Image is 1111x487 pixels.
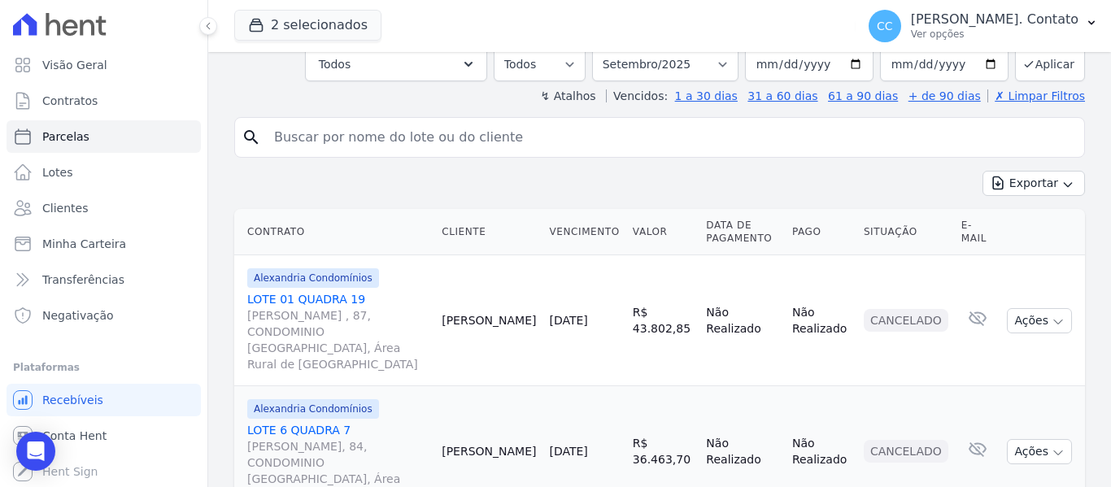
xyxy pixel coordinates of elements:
span: Visão Geral [42,57,107,73]
a: Recebíveis [7,384,201,416]
button: Ações [1007,439,1072,464]
a: Transferências [7,263,201,296]
span: Transferências [42,272,124,288]
button: Todos [305,47,487,81]
span: Negativação [42,307,114,324]
th: Valor [626,209,700,255]
th: Situação [857,209,955,255]
i: search [242,128,261,147]
a: Conta Hent [7,420,201,452]
td: Não Realizado [699,255,786,386]
a: [DATE] [549,445,587,458]
a: Negativação [7,299,201,332]
span: Todos [319,54,351,74]
div: Cancelado [864,440,948,463]
a: Clientes [7,192,201,224]
span: CC [877,20,893,32]
a: 61 a 90 dias [828,89,898,102]
span: [PERSON_NAME] , 87, CONDOMINIO [GEOGRAPHIC_DATA], Área Rural de [GEOGRAPHIC_DATA] [247,307,429,372]
div: Cancelado [864,309,948,332]
span: Recebíveis [42,392,103,408]
span: Minha Carteira [42,236,126,252]
a: + de 90 dias [908,89,981,102]
a: 1 a 30 dias [675,89,738,102]
a: Parcelas [7,120,201,153]
span: Alexandria Condomínios [247,268,379,288]
td: [PERSON_NAME] [435,255,542,386]
a: LOTE 01 QUADRA 19[PERSON_NAME] , 87, CONDOMINIO [GEOGRAPHIC_DATA], Área Rural de [GEOGRAPHIC_DATA] [247,291,429,372]
a: ✗ Limpar Filtros [987,89,1085,102]
th: E-mail [955,209,1001,255]
label: Vencidos: [606,89,668,102]
th: Cliente [435,209,542,255]
span: Lotes [42,164,73,180]
a: 31 a 60 dias [747,89,817,102]
span: Conta Hent [42,428,107,444]
label: ↯ Atalhos [540,89,595,102]
span: Parcelas [42,128,89,145]
button: CC [PERSON_NAME]. Contato Ver opções [856,3,1111,49]
td: R$ 43.802,85 [626,255,700,386]
th: Contrato [234,209,435,255]
span: Alexandria Condomínios [247,399,379,419]
p: [PERSON_NAME]. Contato [911,11,1078,28]
button: Aplicar [1015,46,1085,81]
div: Open Intercom Messenger [16,432,55,471]
a: [DATE] [549,314,587,327]
p: Ver opções [911,28,1078,41]
button: Exportar [982,171,1085,196]
th: Data de Pagamento [699,209,786,255]
a: Lotes [7,156,201,189]
div: Plataformas [13,358,194,377]
input: Buscar por nome do lote ou do cliente [264,121,1078,154]
button: Ações [1007,308,1072,333]
a: Contratos [7,85,201,117]
span: Contratos [42,93,98,109]
th: Vencimento [542,209,625,255]
span: Clientes [42,200,88,216]
button: 2 selecionados [234,10,381,41]
a: Minha Carteira [7,228,201,260]
th: Pago [786,209,857,255]
a: Visão Geral [7,49,201,81]
td: Não Realizado [786,255,857,386]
